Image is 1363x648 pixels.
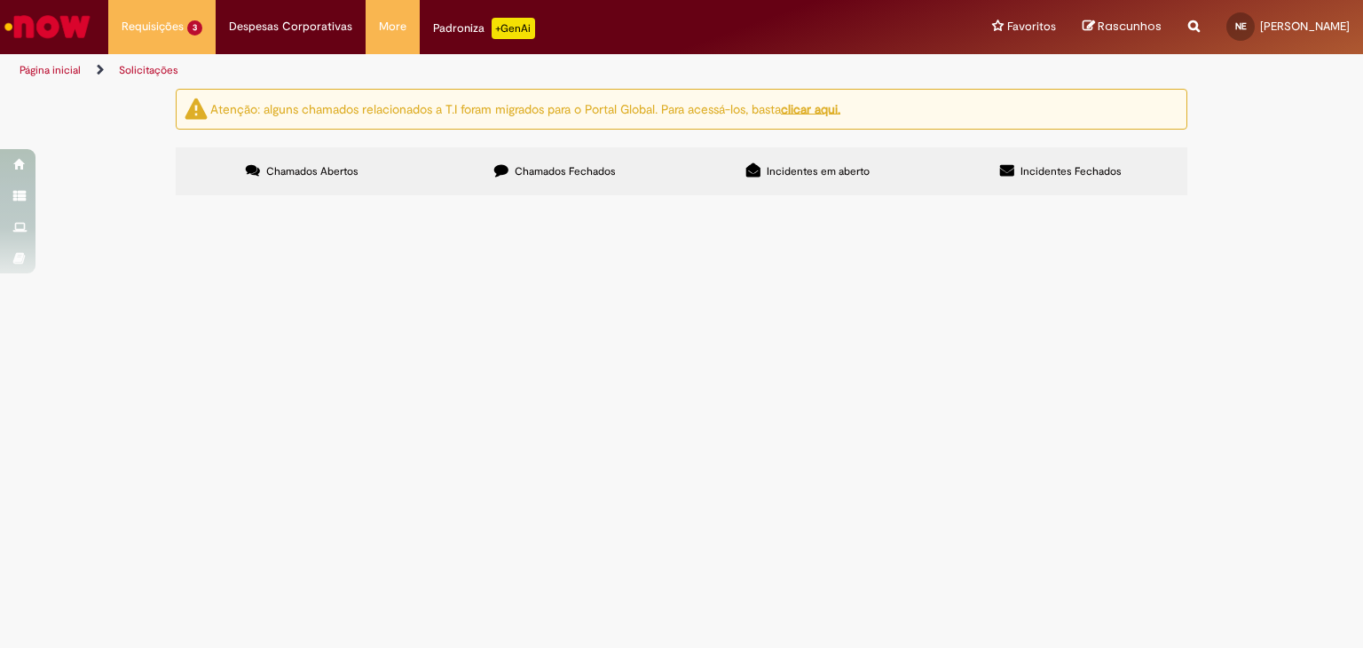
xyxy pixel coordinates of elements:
[433,18,535,39] div: Padroniza
[20,63,81,77] a: Página inicial
[187,20,202,36] span: 3
[1260,19,1350,34] span: [PERSON_NAME]
[119,63,178,77] a: Solicitações
[492,18,535,39] p: +GenAi
[266,164,358,178] span: Chamados Abertos
[767,164,870,178] span: Incidentes em aberto
[379,18,406,36] span: More
[1007,18,1056,36] span: Favoritos
[1020,164,1122,178] span: Incidentes Fechados
[781,100,840,116] a: clicar aqui.
[1098,18,1162,35] span: Rascunhos
[210,100,840,116] ng-bind-html: Atenção: alguns chamados relacionados a T.I foram migrados para o Portal Global. Para acessá-los,...
[13,54,895,87] ul: Trilhas de página
[515,164,616,178] span: Chamados Fechados
[229,18,352,36] span: Despesas Corporativas
[2,9,93,44] img: ServiceNow
[1083,19,1162,36] a: Rascunhos
[1235,20,1247,32] span: NE
[122,18,184,36] span: Requisições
